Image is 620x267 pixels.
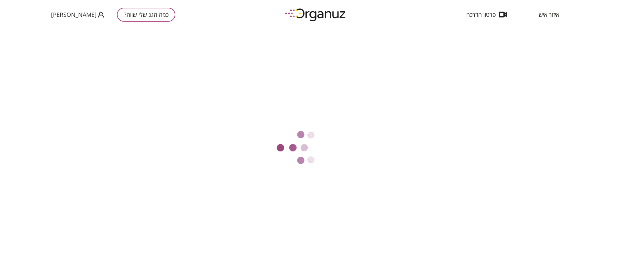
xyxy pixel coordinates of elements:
span: איזור אישי [537,11,559,18]
span: [PERSON_NAME] [51,11,97,18]
button: איזור אישי [528,11,569,18]
span: סרטון הדרכה [466,11,496,18]
button: סרטון הדרכה [457,11,516,18]
button: כמה הגג שלי שווה? [117,8,175,22]
img: logo [280,6,351,24]
button: [PERSON_NAME] [51,11,104,19]
img: טוען... [276,130,344,166]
